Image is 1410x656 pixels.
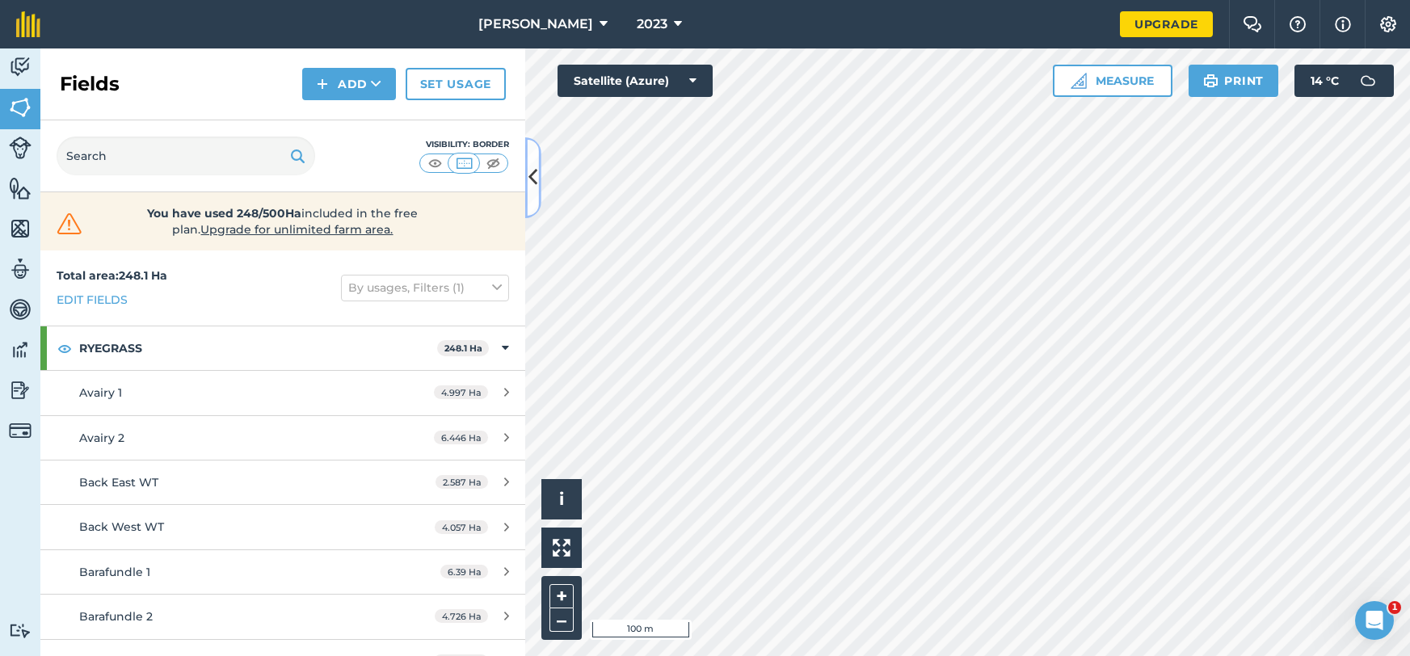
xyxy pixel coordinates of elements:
img: Four arrows, one pointing top left, one top right, one bottom right and the last bottom left [553,539,570,557]
img: svg+xml;base64,PD94bWwgdmVyc2lvbj0iMS4wIiBlbmNvZGluZz0idXRmLTgiPz4KPCEtLSBHZW5lcmF0b3I6IEFkb2JlIE... [1352,65,1384,97]
span: Barafundle 2 [79,609,153,624]
img: svg+xml;base64,PHN2ZyB4bWxucz0iaHR0cDovL3d3dy53My5vcmcvMjAwMC9zdmciIHdpZHRoPSI1NiIgaGVpZ2h0PSI2MC... [9,176,32,200]
span: i [559,489,564,509]
h2: Fields [60,71,120,97]
strong: 248.1 Ha [444,343,482,354]
span: 4.057 Ha [435,520,488,534]
span: Back East WT [79,475,158,490]
a: Back East WT2.587 Ha [40,460,525,504]
input: Search [57,137,315,175]
span: 2.587 Ha [436,475,488,489]
span: 14 ° C [1311,65,1339,97]
img: svg+xml;base64,PD94bWwgdmVyc2lvbj0iMS4wIiBlbmNvZGluZz0idXRmLTgiPz4KPCEtLSBHZW5lcmF0b3I6IEFkb2JlIE... [9,419,32,442]
button: + [549,584,574,608]
a: Barafundle 16.39 Ha [40,550,525,594]
img: svg+xml;base64,PHN2ZyB4bWxucz0iaHR0cDovL3d3dy53My5vcmcvMjAwMC9zdmciIHdpZHRoPSIxNCIgaGVpZ2h0PSIyNC... [317,74,328,94]
img: Ruler icon [1071,73,1087,89]
span: Avairy 1 [79,385,122,400]
img: svg+xml;base64,PD94bWwgdmVyc2lvbj0iMS4wIiBlbmNvZGluZz0idXRmLTgiPz4KPCEtLSBHZW5lcmF0b3I6IEFkb2JlIE... [9,297,32,322]
a: You have used 248/500Haincluded in the free plan.Upgrade for unlimited farm area. [53,205,512,238]
span: included in the free plan . [111,205,455,238]
img: svg+xml;base64,PHN2ZyB4bWxucz0iaHR0cDovL3d3dy53My5vcmcvMjAwMC9zdmciIHdpZHRoPSI1MCIgaGVpZ2h0PSI0MC... [454,155,474,171]
img: svg+xml;base64,PHN2ZyB4bWxucz0iaHR0cDovL3d3dy53My5vcmcvMjAwMC9zdmciIHdpZHRoPSIzMiIgaGVpZ2h0PSIzMC... [53,212,86,236]
span: 6.39 Ha [440,565,488,578]
a: Avairy 26.446 Ha [40,416,525,460]
button: i [541,479,582,519]
button: 14 °C [1294,65,1394,97]
span: 4.726 Ha [435,609,488,623]
img: svg+xml;base64,PHN2ZyB4bWxucz0iaHR0cDovL3d3dy53My5vcmcvMjAwMC9zdmciIHdpZHRoPSIxNyIgaGVpZ2h0PSIxNy... [1335,15,1351,34]
img: svg+xml;base64,PD94bWwgdmVyc2lvbj0iMS4wIiBlbmNvZGluZz0idXRmLTgiPz4KPCEtLSBHZW5lcmF0b3I6IEFkb2JlIE... [9,338,32,362]
button: By usages, Filters (1) [341,275,509,301]
button: – [549,608,574,632]
button: Measure [1053,65,1172,97]
span: Avairy 2 [79,431,124,445]
a: Upgrade [1120,11,1213,37]
img: svg+xml;base64,PD94bWwgdmVyc2lvbj0iMS4wIiBlbmNvZGluZz0idXRmLTgiPz4KPCEtLSBHZW5lcmF0b3I6IEFkb2JlIE... [9,55,32,79]
button: Satellite (Azure) [558,65,713,97]
iframe: Intercom live chat [1355,601,1394,640]
strong: Total area : 248.1 Ha [57,268,167,283]
a: Avairy 14.997 Ha [40,371,525,414]
span: 4.997 Ha [434,385,488,399]
img: svg+xml;base64,PD94bWwgdmVyc2lvbj0iMS4wIiBlbmNvZGluZz0idXRmLTgiPz4KPCEtLSBHZW5lcmF0b3I6IEFkb2JlIE... [9,378,32,402]
button: Print [1189,65,1279,97]
span: [PERSON_NAME] [478,15,593,34]
img: svg+xml;base64,PHN2ZyB4bWxucz0iaHR0cDovL3d3dy53My5vcmcvMjAwMC9zdmciIHdpZHRoPSI1NiIgaGVpZ2h0PSI2MC... [9,217,32,241]
img: svg+xml;base64,PHN2ZyB4bWxucz0iaHR0cDovL3d3dy53My5vcmcvMjAwMC9zdmciIHdpZHRoPSIxOSIgaGVpZ2h0PSIyNC... [290,146,305,166]
div: Visibility: Border [419,138,509,151]
span: Barafundle 1 [79,565,150,579]
img: svg+xml;base64,PHN2ZyB4bWxucz0iaHR0cDovL3d3dy53My5vcmcvMjAwMC9zdmciIHdpZHRoPSI1MCIgaGVpZ2h0PSI0MC... [483,155,503,171]
button: Add [302,68,396,100]
img: A cog icon [1378,16,1398,32]
img: svg+xml;base64,PD94bWwgdmVyc2lvbj0iMS4wIiBlbmNvZGluZz0idXRmLTgiPz4KPCEtLSBHZW5lcmF0b3I6IEFkb2JlIE... [9,137,32,159]
a: Back West WT4.057 Ha [40,505,525,549]
img: svg+xml;base64,PD94bWwgdmVyc2lvbj0iMS4wIiBlbmNvZGluZz0idXRmLTgiPz4KPCEtLSBHZW5lcmF0b3I6IEFkb2JlIE... [9,623,32,638]
a: Edit fields [57,291,128,309]
strong: RYEGRASS [79,326,437,370]
img: svg+xml;base64,PHN2ZyB4bWxucz0iaHR0cDovL3d3dy53My5vcmcvMjAwMC9zdmciIHdpZHRoPSI1NiIgaGVpZ2h0PSI2MC... [9,95,32,120]
a: Barafundle 24.726 Ha [40,595,525,638]
span: Upgrade for unlimited farm area. [201,222,394,237]
img: svg+xml;base64,PHN2ZyB4bWxucz0iaHR0cDovL3d3dy53My5vcmcvMjAwMC9zdmciIHdpZHRoPSIxOSIgaGVpZ2h0PSIyNC... [1203,71,1218,90]
span: Back West WT [79,519,164,534]
img: Two speech bubbles overlapping with the left bubble in the forefront [1243,16,1262,32]
strong: You have used 248/500Ha [148,206,302,221]
span: 6.446 Ha [434,431,488,444]
img: A question mark icon [1288,16,1307,32]
span: 2023 [637,15,667,34]
img: svg+xml;base64,PD94bWwgdmVyc2lvbj0iMS4wIiBlbmNvZGluZz0idXRmLTgiPz4KPCEtLSBHZW5lcmF0b3I6IEFkb2JlIE... [9,257,32,281]
div: RYEGRASS248.1 Ha [40,326,525,370]
img: svg+xml;base64,PHN2ZyB4bWxucz0iaHR0cDovL3d3dy53My5vcmcvMjAwMC9zdmciIHdpZHRoPSIxOCIgaGVpZ2h0PSIyNC... [57,339,72,358]
img: fieldmargin Logo [16,11,40,37]
a: Set usage [406,68,506,100]
span: 1 [1388,601,1401,614]
img: svg+xml;base64,PHN2ZyB4bWxucz0iaHR0cDovL3d3dy53My5vcmcvMjAwMC9zdmciIHdpZHRoPSI1MCIgaGVpZ2h0PSI0MC... [425,155,445,171]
